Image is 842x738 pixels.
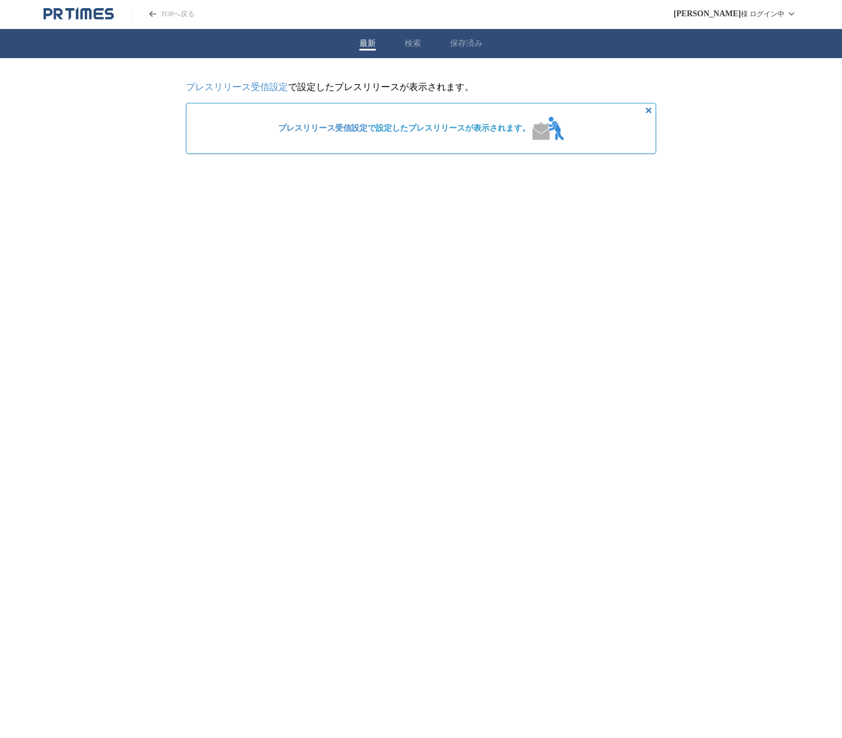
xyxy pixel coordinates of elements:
a: PR TIMESのトップページはこちら [131,9,195,19]
span: [PERSON_NAME] [674,9,741,19]
span: で設定したプレスリリースが表示されます。 [278,123,530,134]
button: 検索 [405,38,421,49]
a: プレスリリース受信設定 [278,124,368,132]
button: 最新 [359,38,376,49]
p: で設定したプレスリリースが表示されます。 [186,81,656,94]
a: PR TIMESのトップページはこちら [44,7,114,21]
a: プレスリリース受信設定 [186,82,288,92]
button: 非表示にする [642,103,656,117]
button: 保存済み [450,38,483,49]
